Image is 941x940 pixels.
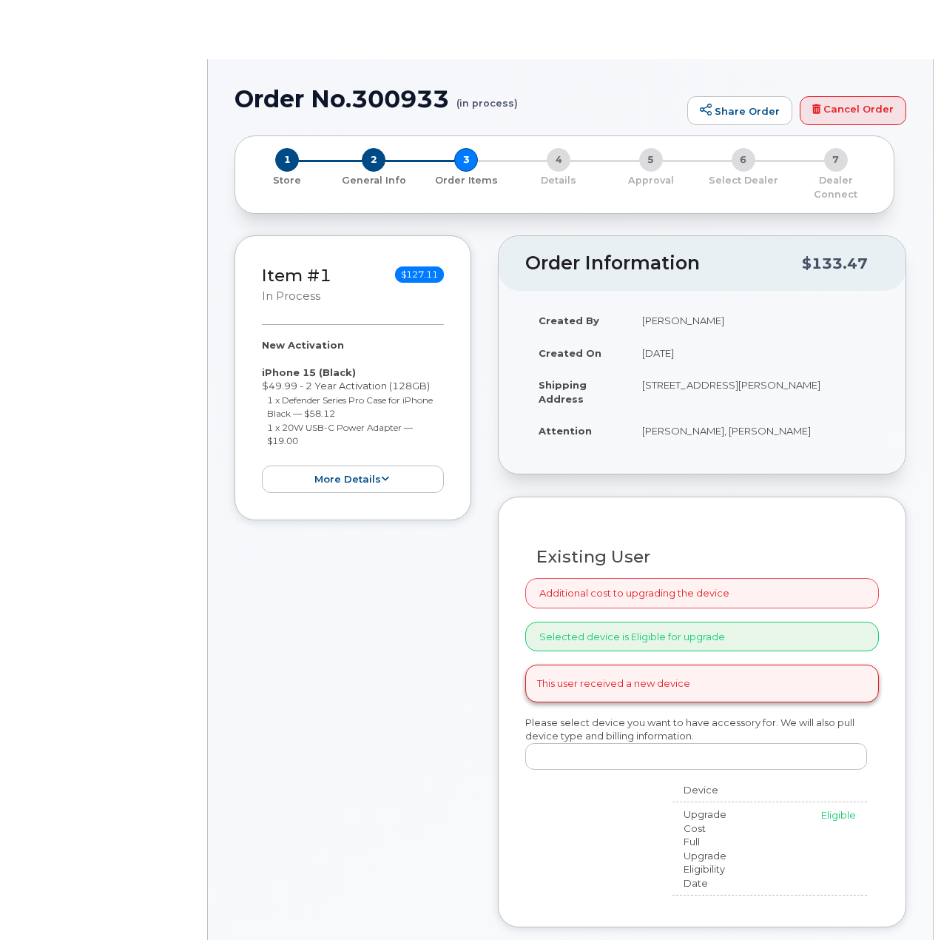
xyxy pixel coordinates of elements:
[267,395,433,420] small: 1 x Defender Series Pro Case for iPhone Black — $58.12
[629,337,879,369] td: [DATE]
[687,96,792,126] a: Share Order
[247,172,328,187] a: 1 Store
[253,174,322,187] p: Store
[629,304,879,337] td: [PERSON_NAME]
[525,253,802,274] h2: Order Information
[629,414,879,447] td: [PERSON_NAME], [PERSON_NAME]
[334,174,414,187] p: General Info
[539,425,592,437] strong: Attention
[672,808,754,835] div: Upgrade Cost
[539,315,599,326] strong: Created By
[395,266,444,283] span: $127.11
[802,249,868,278] div: $133.47
[525,622,879,652] div: Selected device is Eligible for upgrade
[362,148,385,172] span: 2
[765,808,856,822] div: Eligible
[235,86,680,112] h1: Order No.300933
[525,665,879,702] div: This user received a new device
[267,422,413,447] small: 1 x 20W USB-C Power Adapter — $19.00
[525,716,879,770] div: Please select device you want to have accessory for. We will also pull device type and billing in...
[536,548,868,566] h3: Existing User
[262,366,356,378] strong: iPhone 15 (Black)
[629,369,879,414] td: [STREET_ADDRESS][PERSON_NAME]
[262,289,320,303] small: in process
[672,835,754,890] div: Full Upgrade Eligibility Date
[262,338,444,493] div: $49.99 - 2 Year Activation (128GB)
[800,96,906,126] a: Cancel Order
[262,466,444,493] button: more details
[262,265,331,286] a: Item #1
[525,578,879,608] div: Additional cost to upgrading the device
[539,379,587,405] strong: Shipping Address
[672,783,754,797] div: Device
[275,148,299,172] span: 1
[328,172,420,187] a: 2 General Info
[262,339,344,351] strong: New Activation
[456,86,518,109] small: (in process)
[539,347,601,359] strong: Created On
